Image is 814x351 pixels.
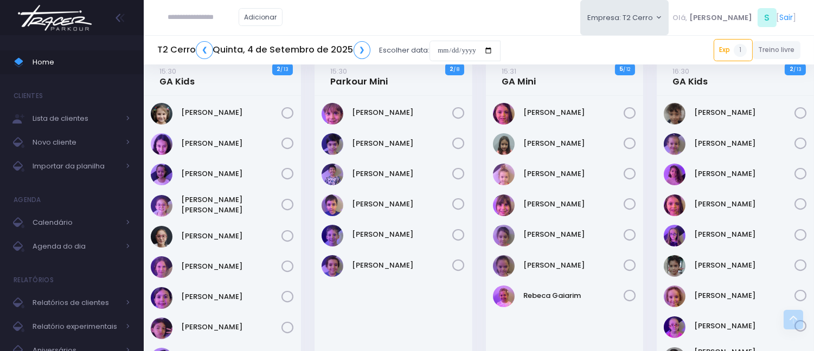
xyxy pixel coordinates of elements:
a: [PERSON_NAME] [694,107,794,118]
h4: Relatórios [14,269,54,291]
span: Importar da planilha [33,159,119,173]
a: 15:31GA Mini [502,66,536,87]
strong: 2 [790,64,793,73]
a: 15:30Parkour Mini [331,66,388,87]
a: [PERSON_NAME] [523,168,624,179]
img: Dora Moreira Russo [664,164,685,185]
a: [PERSON_NAME] [694,321,794,331]
a: ❮ [196,41,213,59]
span: Home [33,55,130,69]
img: Emma Líbano [151,164,172,185]
span: S [758,8,777,27]
img: Julia Consentino Mantesso [151,256,172,278]
a: Adicionar [239,8,283,26]
a: [PERSON_NAME] [181,168,281,179]
img: Cecilia Machado [664,133,685,155]
img: Carolina Costa [664,103,685,125]
a: [PERSON_NAME] [523,107,624,118]
strong: 2 [450,64,453,73]
small: 15:30 [159,66,176,76]
a: [PERSON_NAME] [694,168,794,179]
span: Agenda do dia [33,239,119,253]
div: [ ] [669,5,800,30]
img: Vicente Mota silva [322,255,343,277]
img: Bruna Quirino Sanches [151,133,172,155]
img: Maria Pirani Arruda [493,225,515,246]
a: [PERSON_NAME] [523,199,624,210]
img: Fernanda Akemi Akiyama Bortoni [151,195,172,217]
h4: Clientes [14,85,43,107]
small: 16:30 [672,66,689,76]
small: 15:31 [502,66,516,76]
a: [PERSON_NAME] [694,138,794,149]
img: Marina Formigoni Rente Ferreira [493,255,515,277]
img: Helena Zotareli de Araujo [664,285,685,307]
a: [PERSON_NAME] [181,231,281,242]
a: 15:30GA Kids [159,66,195,87]
a: [PERSON_NAME] [181,138,281,149]
a: [PERSON_NAME] [523,138,624,149]
img: Julia Abrell Ribeiro [151,226,172,248]
a: Sair [780,12,793,23]
a: [PERSON_NAME] [181,107,281,118]
a: Rebeca Gaiarim [523,290,624,301]
small: 15:30 [331,66,348,76]
img: Felipa Campos Estevam [664,194,685,216]
strong: 2 [277,64,280,73]
a: [PERSON_NAME] [352,229,453,240]
img: Livia Lopes [151,287,172,309]
small: / 12 [623,66,630,73]
img: Helena Marins Padua [493,164,515,185]
a: Treino livre [753,41,801,59]
span: Novo cliente [33,135,119,149]
small: / 13 [793,66,802,73]
span: Calendário [33,216,119,230]
img: Leonardo Arina Scudeller [322,164,343,185]
a: [PERSON_NAME] [352,260,453,271]
img: Felipe Cardoso [322,103,343,125]
a: 16:30GA Kids [672,66,708,87]
h5: T2 Cerro Quinta, 4 de Setembro de 2025 [157,41,370,59]
span: Olá, [673,12,688,23]
span: Relatórios de clientes [33,296,119,310]
img: Rebeca Gaiarim Basso [493,285,515,307]
small: / 13 [280,66,289,73]
a: [PERSON_NAME] [352,168,453,179]
a: [PERSON_NAME] [PERSON_NAME] [181,194,281,216]
div: Escolher data: [157,38,501,63]
strong: 5 [619,64,623,73]
img: Isabella Arouca [664,316,685,338]
img: Beatriz Abrell Ribeiro [151,103,172,125]
a: [PERSON_NAME] [523,260,624,271]
span: Relatório experimentais [33,320,119,334]
a: [PERSON_NAME] [352,199,453,210]
img: Guilherme V F Minghetti [322,133,343,155]
a: [PERSON_NAME] [352,107,453,118]
a: [PERSON_NAME] [352,138,453,149]
a: Exp1 [714,39,753,61]
h4: Agenda [14,189,41,211]
span: Lista de clientes [33,112,119,126]
a: [PERSON_NAME] [181,322,281,333]
small: / 8 [453,66,459,73]
a: [PERSON_NAME] [694,229,794,240]
img: Felipa Campos Estevam [493,103,515,125]
a: [PERSON_NAME] [694,290,794,301]
span: [PERSON_NAME] [689,12,752,23]
img: Marcelly Zimmermann Freire [151,317,172,339]
img: Lucas Kaufman Gomes [322,194,343,216]
span: 1 [734,44,747,57]
img: Giovana Balotin Figueira [493,133,515,155]
a: [PERSON_NAME] [694,260,794,271]
a: ❯ [354,41,371,59]
a: [PERSON_NAME] [694,199,794,210]
a: [PERSON_NAME] [523,229,624,240]
img: Manuela Cardoso [493,194,515,216]
img: Gabriela Arouca [664,225,685,246]
a: [PERSON_NAME] [181,261,281,272]
img: Rafael Pollastri Mantesso [322,225,343,246]
a: [PERSON_NAME] [181,291,281,302]
img: Helena Gutkoski [664,255,685,277]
